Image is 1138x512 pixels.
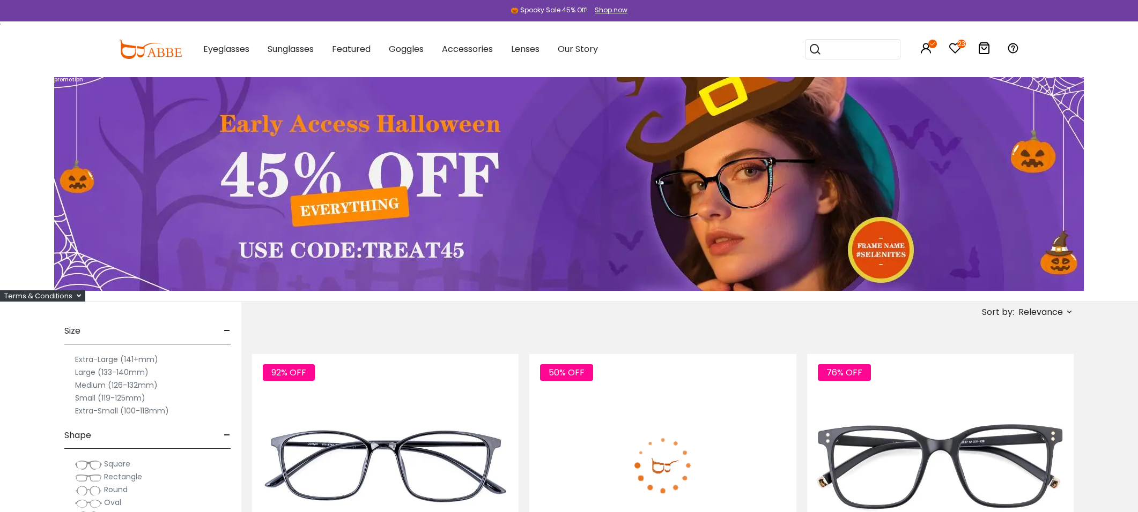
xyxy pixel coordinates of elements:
label: Medium (126-132mm) [75,379,158,391]
span: Oval [104,497,121,508]
span: Sort by: [982,306,1014,318]
span: Square [104,458,130,469]
span: 76% OFF [818,364,871,381]
span: Eyeglasses [203,43,249,55]
a: 23 [949,44,962,56]
span: Lenses [511,43,540,55]
img: Rectangle.png [75,472,102,483]
span: Our Story [558,43,598,55]
span: Round [104,484,128,495]
span: Goggles [389,43,424,55]
span: Featured [332,43,371,55]
div: Shop now [595,5,627,15]
label: Extra-Small (100-118mm) [75,404,169,417]
img: abbeglasses.com [119,40,182,59]
img: Square.png [75,460,102,470]
label: Large (133-140mm) [75,366,149,379]
span: Relevance [1018,303,1063,322]
span: Size [64,318,80,344]
span: Sunglasses [268,43,314,55]
span: Accessories [442,43,493,55]
i: 23 [957,40,966,48]
img: Oval.png [75,498,102,509]
label: Small (119-125mm) [75,391,145,404]
span: - [224,423,231,448]
label: Extra-Large (141+mm) [75,353,158,366]
span: 92% OFF [263,364,315,381]
span: Rectangle [104,471,142,482]
img: Round.png [75,485,102,496]
a: Shop now [589,5,627,14]
img: promotion [54,77,1084,291]
span: Shape [64,423,91,448]
span: - [224,318,231,344]
h1: promotion [54,77,83,83]
span: 50% OFF [540,364,593,381]
div: 🎃 Spooky Sale 45% Off! [511,5,588,15]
